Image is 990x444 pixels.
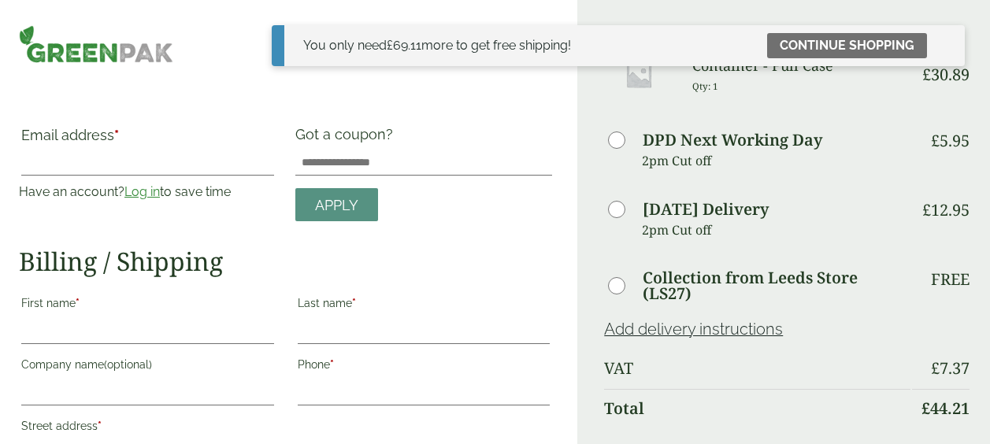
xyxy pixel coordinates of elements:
[21,415,274,442] label: Street address
[931,130,970,151] bdi: 5.95
[643,132,822,148] label: DPD Next Working Day
[21,128,274,150] label: Email address
[692,80,718,92] small: Qty: 1
[922,199,931,220] span: £
[642,218,910,242] p: 2pm Cut off
[298,353,551,380] label: Phone
[604,389,910,427] th: Total
[931,270,970,289] p: Free
[643,202,769,217] label: [DATE] Delivery
[931,357,970,379] bdi: 7.37
[931,130,940,151] span: £
[352,297,356,309] abbr: required
[921,398,930,419] span: £
[98,420,102,432] abbr: required
[315,197,358,214] span: Apply
[604,320,783,339] a: Add delivery instructions
[21,292,274,319] label: First name
[104,358,152,371] span: (optional)
[295,188,378,222] a: Apply
[330,358,334,371] abbr: required
[387,38,421,53] span: 69.11
[767,33,927,58] a: Continue shopping
[76,297,80,309] abbr: required
[387,38,393,53] span: £
[931,357,940,379] span: £
[921,398,970,419] bdi: 44.21
[124,184,160,199] a: Log in
[303,36,571,55] div: You only need more to get free shipping!
[19,183,276,202] p: Have an account? to save time
[21,353,274,380] label: Company name
[295,126,399,150] label: Got a coupon?
[642,149,910,172] p: 2pm Cut off
[114,127,119,143] abbr: required
[298,292,551,319] label: Last name
[643,270,910,302] label: Collection from Leeds Store (LS27)
[19,246,552,276] h2: Billing / Shipping
[922,199,970,220] bdi: 12.95
[604,350,910,387] th: VAT
[19,25,173,63] img: GreenPak Supplies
